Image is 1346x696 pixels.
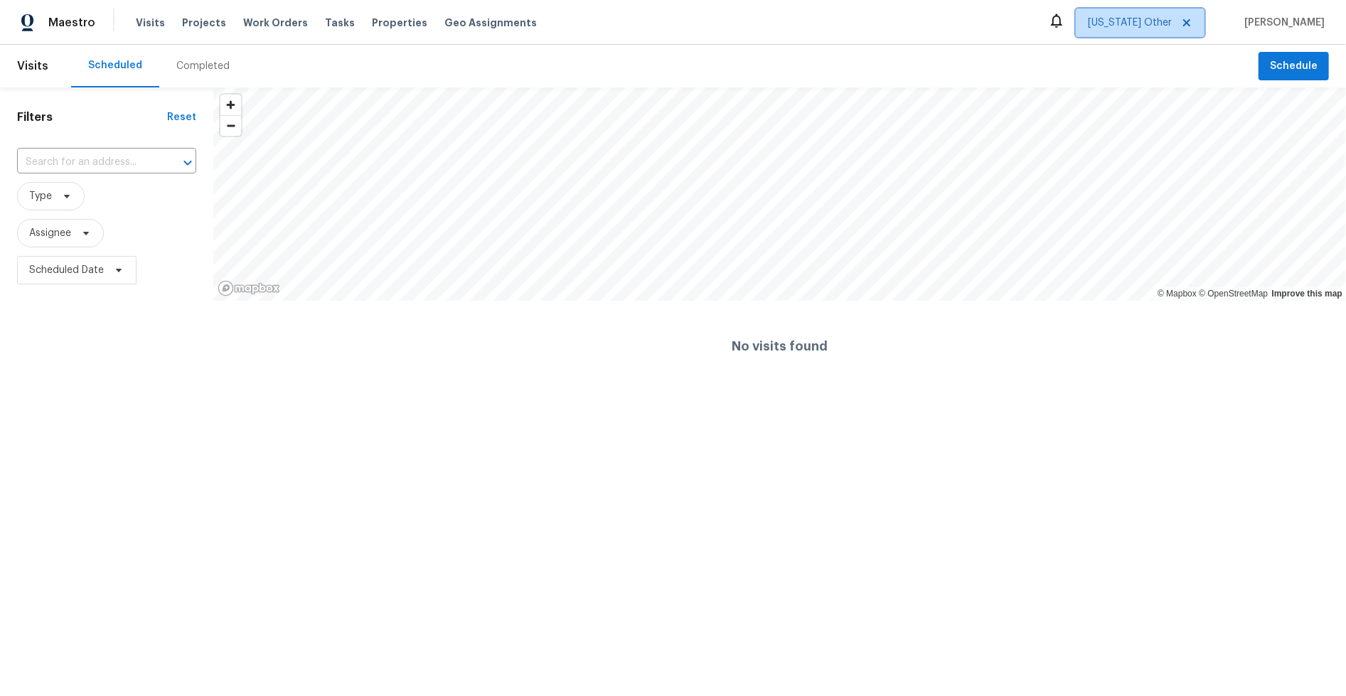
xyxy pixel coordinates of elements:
[136,16,165,30] span: Visits
[444,16,537,30] span: Geo Assignments
[1088,16,1172,30] span: [US_STATE] Other
[29,189,52,203] span: Type
[372,16,427,30] span: Properties
[732,339,828,353] h4: No visits found
[167,110,196,124] div: Reset
[1272,289,1342,299] a: Improve this map
[213,87,1346,301] canvas: Map
[1259,52,1329,81] button: Schedule
[17,110,167,124] h1: Filters
[220,116,241,136] span: Zoom out
[218,280,280,296] a: Mapbox homepage
[243,16,308,30] span: Work Orders
[88,58,142,73] div: Scheduled
[29,226,71,240] span: Assignee
[220,115,241,136] button: Zoom out
[176,59,230,73] div: Completed
[220,95,241,115] button: Zoom in
[29,263,104,277] span: Scheduled Date
[17,151,156,173] input: Search for an address...
[182,16,226,30] span: Projects
[48,16,95,30] span: Maestro
[17,50,48,82] span: Visits
[1239,16,1325,30] span: [PERSON_NAME]
[325,18,355,28] span: Tasks
[1199,289,1268,299] a: OpenStreetMap
[1158,289,1197,299] a: Mapbox
[178,153,198,173] button: Open
[1270,58,1318,75] span: Schedule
